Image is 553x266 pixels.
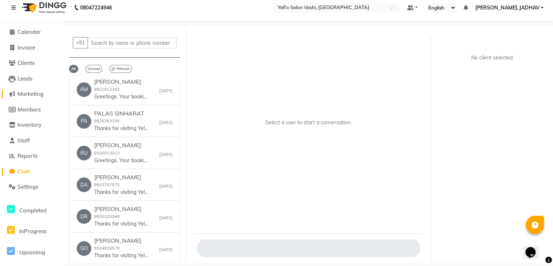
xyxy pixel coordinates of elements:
span: Refresh [109,65,132,73]
a: Inventory [2,121,62,129]
a: Calendar [2,28,62,36]
p: Thanks for visiting Yell'o Salon Vashi. Your bill amount is 1870. Please review us on google - [D... [94,125,149,132]
span: [PERSON_NAME].JADHAV [475,4,539,12]
p: Select a user to start a conversation. [265,119,352,126]
small: [DATE] [159,247,173,253]
span: Members [17,106,41,113]
div: DA [77,177,91,192]
small: 9821612163 [94,87,120,92]
a: Settings [2,183,62,191]
div: GO [77,241,91,256]
small: [DATE] [159,215,173,221]
small: 9925363330 [94,118,120,124]
p: Thanks for visiting Yell'o Salon Vashi. Your bill amount is 200. Please review us on google - [DO... [94,252,149,259]
input: Search by name or phone number [88,37,177,48]
small: 9320013013 [94,150,120,156]
a: Staff [2,137,62,145]
a: Members [2,106,62,114]
span: Staff [17,137,30,144]
span: Clients [17,59,35,66]
p: Thanks for visiting Yell'o Salon Vashi. Your bill amount is 500. Please review us on google - [DO... [94,220,149,228]
a: Clients [2,59,62,67]
span: Inventory [17,121,41,128]
p: Greetings. Your booking with Yell'o Salon Vashi at 12:30 pm is confirmed. Call # [PHONE_NUMBER], ... [94,93,149,101]
div: AM [77,82,91,97]
span: Reports [17,152,37,159]
h6: [PERSON_NAME] [94,78,149,85]
small: [DATE] [159,120,173,126]
span: Chat [17,168,29,175]
small: [DATE] [159,152,173,158]
a: Chat [2,168,62,176]
span: Invoice [17,44,35,51]
div: No client selected [454,54,530,62]
small: [DATE] [159,183,173,189]
span: Completed [19,207,47,214]
span: Marketing [17,90,43,97]
h6: [PERSON_NAME] [94,142,149,149]
h6: [PERSON_NAME] [94,237,149,244]
span: Calendar [17,28,41,35]
small: [DATE] [159,88,173,94]
span: Settings [17,183,38,190]
p: Thanks for visiting Yell'o Salon Vashi. Your bill amount is 1200. Please review us on google - [D... [94,188,149,196]
p: Greetings. Your booking with Yell'o Salon Vashi, [GEOGRAPHIC_DATA] on [DATE] 2:30 pm is confirmed... [94,157,149,164]
small: 9930320348 [94,214,120,219]
h6: [PERSON_NAME] [94,206,149,212]
a: Leads [2,75,62,83]
span: InProgress [19,228,47,235]
a: Marketing [2,90,62,98]
small: 9324816579 [94,246,120,251]
div: RU [77,146,91,160]
div: DR [77,209,91,224]
span: Unread [85,65,102,73]
span: All [69,65,78,73]
div: PA [77,114,91,129]
small: 9833707575 [94,182,120,187]
span: Upcoming [19,249,45,256]
button: +91 [73,37,88,48]
a: Reports [2,152,62,160]
h6: [PERSON_NAME] [94,174,149,181]
h6: PALAS SINHARAT [94,110,149,117]
span: Leads [17,75,32,82]
iframe: chat widget [522,237,546,259]
a: Invoice [2,44,62,52]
